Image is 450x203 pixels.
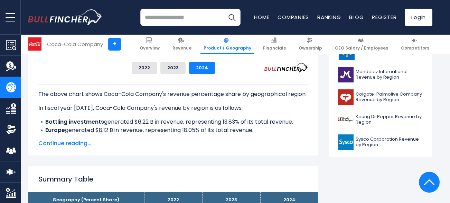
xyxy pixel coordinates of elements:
a: Overview [137,35,163,54]
a: Ranking [317,14,341,21]
a: Colgate-Palmolive Company Revenue by Region [334,88,427,107]
div: Coca-Cola Company [47,40,103,48]
li: generated $6.46 B in revenue, representing 14.35% of its total revenue. [38,134,308,143]
a: Sysco Corporation Revenue by Region [334,133,427,152]
span: Overview [140,45,160,51]
b: Bottling investments [45,118,104,126]
span: Continue reading... [38,139,308,148]
b: [GEOGRAPHIC_DATA] [45,134,107,142]
img: SYY logo [338,134,354,150]
a: Product / Geography [200,35,254,54]
img: KDP logo [338,112,354,127]
button: 2024 [189,62,215,74]
span: Product / Geography [204,45,251,51]
a: CEO Salary / Employees [332,35,391,54]
h2: Summary Table [38,174,308,184]
div: The for Coca-Cola Company is the [GEOGRAPHIC_DATA], which represents 41.44% of its total revenue.... [38,85,308,201]
span: Walmart Revenue by Region [357,49,421,55]
span: Keurig Dr Pepper Revenue by Region [356,114,423,126]
span: Financials [263,45,286,51]
span: Competitors [401,45,429,51]
img: bullfincher logo [28,9,102,25]
b: Europe [45,126,65,134]
a: Keurig Dr Pepper Revenue by Region [334,110,427,129]
p: The above chart shows Coca-Cola Company's revenue percentage share by geographical region. [38,90,308,98]
a: Go to homepage [28,9,102,25]
li: generated $8.12 B in revenue, representing 18.05% of its total revenue. [38,126,308,134]
span: Colgate-Palmolive Company Revenue by Region [356,91,423,103]
a: Revenue [169,35,195,54]
img: KO logo [28,37,41,51]
img: Ownership [6,124,16,135]
a: Financials [260,35,289,54]
p: In fiscal year [DATE], Coca-Cola Company's revenue by region is as follows: [38,104,308,112]
span: Mondelez International Revenue by Region [356,69,423,81]
button: Search [223,9,241,26]
img: MDLZ logo [338,67,354,82]
li: generated $6.22 B in revenue, representing 13.83% of its total revenue. [38,118,308,126]
a: Ownership [296,35,325,54]
a: Companies [278,14,309,21]
a: Register [372,14,396,21]
a: Blog [349,14,364,21]
span: Ownership [299,45,322,51]
a: Login [405,9,432,26]
span: Revenue [172,45,191,51]
button: 2023 [160,62,186,74]
img: CL logo [338,89,354,105]
span: Sysco Corporation Revenue by Region [356,136,423,148]
button: 2022 [132,62,157,74]
a: Home [254,14,269,21]
a: Competitors [398,35,432,54]
span: CEO Salary / Employees [335,45,388,51]
a: Mondelez International Revenue by Region [334,65,427,84]
a: + [108,38,121,51]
